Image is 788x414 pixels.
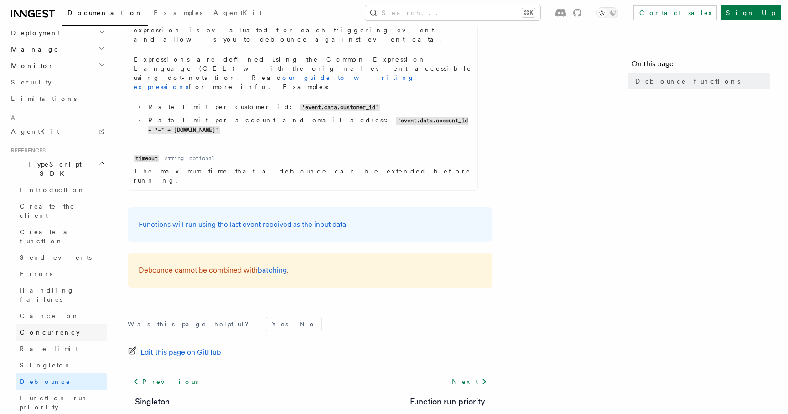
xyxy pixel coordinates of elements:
span: Create a function [20,228,74,245]
span: AgentKit [213,9,262,16]
a: AgentKit [208,3,267,25]
span: References [7,147,46,154]
span: Debounce functions [635,77,740,86]
dd: string [165,155,184,162]
a: AgentKit [7,123,107,140]
button: TypeScript SDK [7,156,107,182]
a: Documentation [62,3,148,26]
span: Concurrency [20,329,80,336]
a: Introduction [16,182,107,198]
a: Function run priority [410,395,485,408]
button: No [294,317,321,331]
a: Next [446,373,493,390]
span: Rate limit [20,345,78,352]
span: Manage [7,45,59,54]
span: Singleton [20,362,72,369]
span: TypeScript SDK [7,160,98,178]
span: Create the client [20,203,75,219]
p: Debounce cannot be combined with . [139,264,482,277]
li: Rate limit per customer id: [145,102,472,112]
span: Cancel on [20,312,79,320]
span: Limitations [11,95,77,102]
a: Create the client [16,198,107,224]
p: Expressions are defined using the Common Expression Language (CEL) with the original event access... [134,55,472,91]
span: Monitor [7,61,54,70]
a: Sign Up [721,5,781,20]
span: Examples [154,9,202,16]
code: timeout [134,155,159,162]
a: Debounce functions [632,73,770,89]
span: Send events [20,254,92,261]
a: Debounce [16,373,107,390]
span: AgentKit [11,128,59,135]
kbd: ⌘K [522,8,535,17]
button: Deployment [7,25,107,41]
p: An optional unique key expression to apply the limit to. The expression is evaluated for each tri... [134,16,472,44]
span: Edit this page on GitHub [140,346,221,359]
a: Concurrency [16,324,107,341]
code: 'event.data.account_id + "-" + [DOMAIN_NAME]' [148,117,468,134]
a: Cancel on [16,308,107,324]
span: Security [11,79,52,86]
a: Edit this page on GitHub [128,346,221,359]
p: The maximum time that a debounce can be extended before running. [134,167,472,185]
a: Rate limit [16,341,107,357]
span: Documentation [67,9,143,16]
span: Introduction [20,186,85,194]
code: 'event.data.customer_id' [300,104,380,111]
a: Errors [16,266,107,282]
p: Was this page helpful? [128,320,255,329]
h4: On this page [632,58,770,73]
button: Toggle dark mode [596,7,618,18]
span: Function run priority [20,394,88,411]
a: Examples [148,3,208,25]
span: Debounce [20,378,71,385]
a: Previous [128,373,203,390]
p: Functions will run using the last event received as the input data. [139,218,482,231]
a: Contact sales [633,5,717,20]
a: Send events [16,249,107,266]
button: Monitor [7,58,107,74]
span: Errors [20,270,52,278]
a: Create a function [16,224,107,249]
button: Manage [7,41,107,58]
a: batching [258,266,287,274]
dd: optional [189,155,215,162]
button: Yes [266,317,294,331]
a: Singleton [16,357,107,373]
a: Singleton [135,395,170,408]
a: Limitations [7,90,107,107]
a: Security [7,74,107,90]
span: Handling failures [20,287,74,303]
a: Handling failures [16,282,107,308]
span: AI [7,114,17,121]
span: Deployment [7,28,60,37]
button: Search...⌘K [365,5,540,20]
li: Rate limit per account and email address: [145,115,472,135]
